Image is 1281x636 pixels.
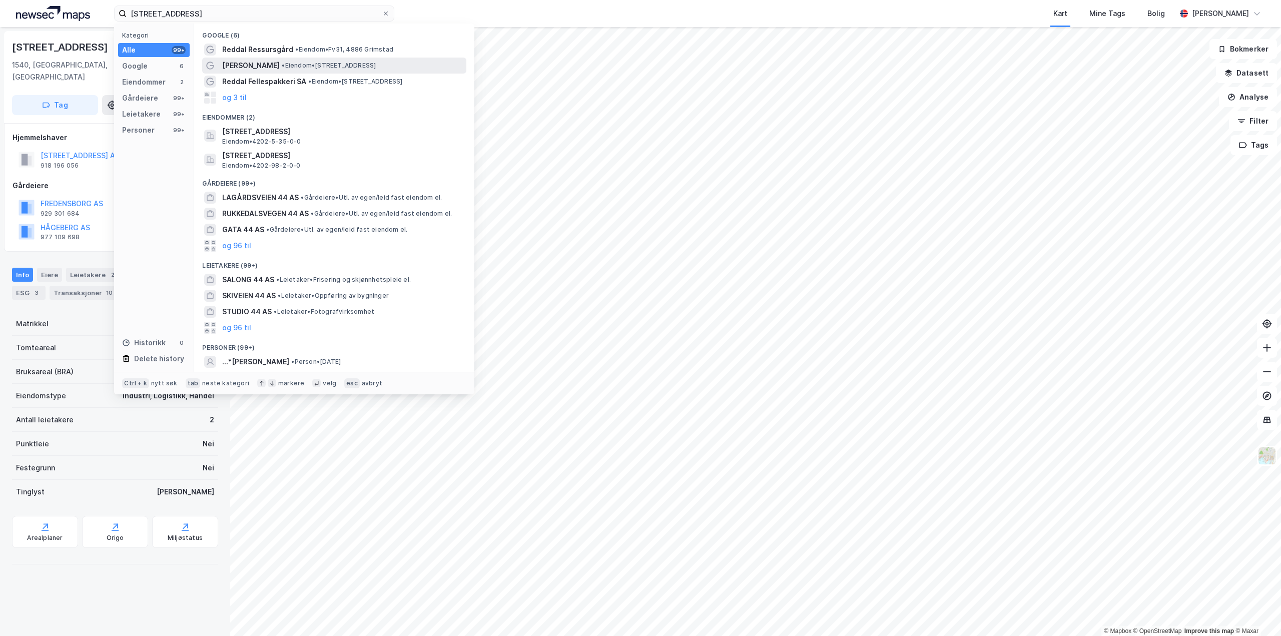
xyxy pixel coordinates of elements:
div: 6 [178,62,186,70]
span: Eiendom • 4202-98-2-0-0 [222,162,300,170]
div: ESG [12,286,46,300]
a: Improve this map [1184,627,1234,634]
div: 977 109 698 [41,233,80,241]
div: Ctrl + k [122,378,149,388]
span: Person • [DATE] [291,358,341,366]
div: Tomteareal [16,342,56,354]
div: nytt søk [151,379,178,387]
div: Arealplaner [27,534,63,542]
div: 3 [32,288,42,298]
span: Gårdeiere • Utl. av egen/leid fast eiendom el. [266,226,407,234]
div: Miljøstatus [168,534,203,542]
span: • [308,78,311,85]
span: [STREET_ADDRESS] [222,150,462,162]
div: Gårdeiere [122,92,158,104]
span: • [276,276,279,283]
div: 99+ [172,94,186,102]
div: Leietakere (99+) [194,254,474,272]
div: Nei [203,438,214,450]
div: Antall leietakere [16,414,74,426]
div: [PERSON_NAME] [157,486,214,498]
button: Filter [1229,111,1277,131]
span: Gårdeiere • Utl. av egen/leid fast eiendom el. [311,210,452,218]
span: Leietaker • Oppføring av bygninger [278,292,389,300]
div: Industri, Logistikk, Handel [123,390,214,402]
div: Google [122,60,148,72]
div: Delete history [134,353,184,365]
span: ...*[PERSON_NAME] [222,356,289,368]
div: Gårdeiere (99+) [194,172,474,190]
div: Alle [122,44,136,56]
div: Google (6) [194,24,474,42]
span: • [291,358,294,365]
div: Gårdeiere [13,180,218,192]
span: Reddal Fellespakkeri SA [222,76,306,88]
span: Gårdeiere • Utl. av egen/leid fast eiendom el. [301,194,442,202]
span: • [278,292,281,299]
span: [STREET_ADDRESS] [222,126,462,138]
button: og 3 til [222,92,247,104]
div: Info [12,268,33,282]
div: 2 [178,78,186,86]
span: • [274,308,277,315]
div: Matrikkel [16,318,49,330]
div: 2 [108,270,118,280]
div: Eiere [37,268,62,282]
a: Mapbox [1104,627,1131,634]
span: • [311,210,314,217]
button: Bokmerker [1209,39,1277,59]
div: Personer [122,124,155,136]
img: logo.a4113a55bc3d86da70a041830d287a7e.svg [16,6,90,21]
span: • [295,46,298,53]
div: Eiendommer [122,76,166,88]
div: markere [278,379,304,387]
span: Eiendom • Fv31, 4886 Grimstad [295,46,393,54]
div: Origo [107,534,124,542]
span: SKIVEIEN 44 AS [222,290,276,302]
span: STUDIO 44 AS [222,306,272,318]
div: Kategori [122,32,190,39]
div: Punktleie [16,438,49,450]
div: 99+ [172,46,186,54]
span: [PERSON_NAME] [222,60,280,72]
div: Festegrunn [16,462,55,474]
button: og 96 til [222,240,251,252]
div: 929 301 684 [41,210,80,218]
div: 10 [104,288,115,298]
div: Historikk [122,337,166,349]
span: • [266,226,269,233]
iframe: Chat Widget [1231,588,1281,636]
img: Z [1257,446,1276,465]
input: Søk på adresse, matrikkel, gårdeiere, leietakere eller personer [127,6,382,21]
div: Nei [203,462,214,474]
button: Tags [1230,135,1277,155]
div: avbryt [362,379,382,387]
span: GATA 44 AS [222,224,264,236]
div: neste kategori [202,379,249,387]
button: Tag [12,95,98,115]
div: Transaksjoner [50,286,119,300]
span: • [282,62,285,69]
span: Eiendom • 4202-5-35-0-0 [222,138,301,146]
div: Bruksareal (BRA) [16,366,74,378]
div: 918 196 056 [41,162,79,170]
span: RUKKEDALSVEGEN 44 AS [222,208,309,220]
div: 0 [178,339,186,347]
div: 1540, [GEOGRAPHIC_DATA], [GEOGRAPHIC_DATA] [12,59,172,83]
div: velg [323,379,336,387]
span: Leietaker • Frisering og skjønnhetspleie el. [276,276,411,284]
span: Eiendom • [STREET_ADDRESS] [308,78,402,86]
span: Eiendom • [STREET_ADDRESS] [282,62,376,70]
button: Datasett [1216,63,1277,83]
div: Kontrollprogram for chat [1231,588,1281,636]
div: Mine Tags [1089,8,1125,20]
div: Eiendomstype [16,390,66,402]
div: Kart [1053,8,1067,20]
button: Analyse [1219,87,1277,107]
div: Personer (99+) [194,336,474,354]
div: Hjemmelshaver [13,132,218,144]
div: Eiendommer (2) [194,106,474,124]
div: [PERSON_NAME] [1192,8,1249,20]
div: 99+ [172,126,186,134]
span: LAGÅRDSVEIEN 44 AS [222,192,299,204]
